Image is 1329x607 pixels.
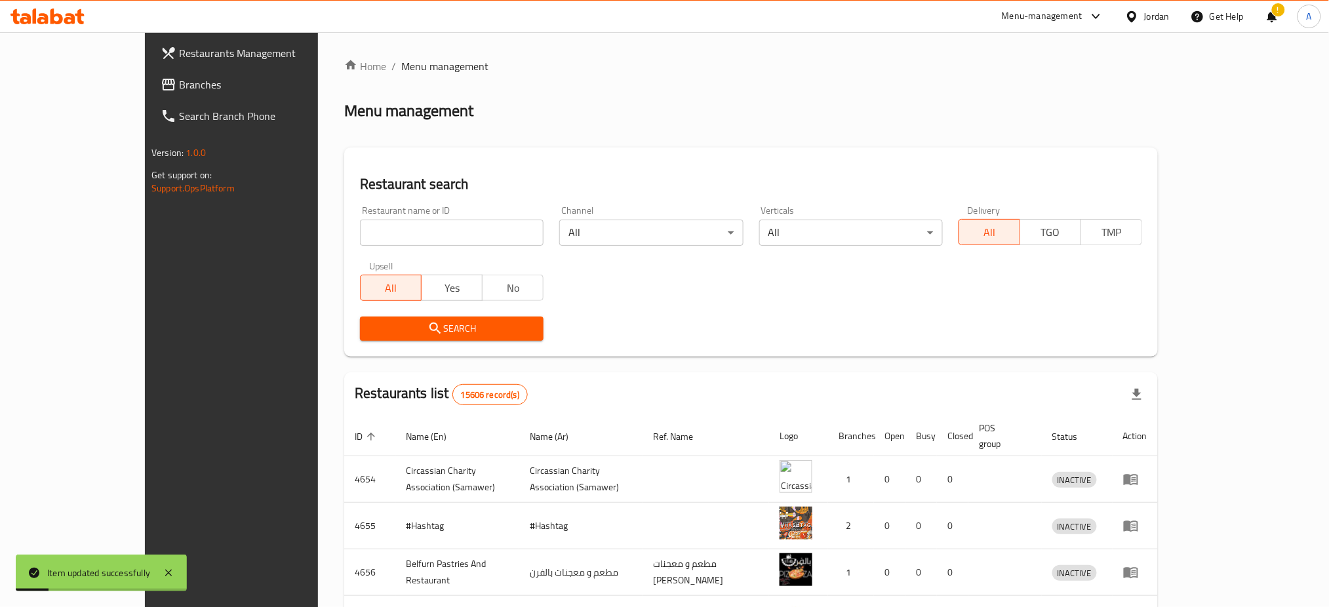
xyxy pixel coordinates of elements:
th: Logo [769,416,828,456]
td: #Hashtag [519,503,643,549]
td: 1 [828,549,874,596]
th: Branches [828,416,874,456]
div: INACTIVE [1052,565,1097,581]
td: 0 [874,549,905,596]
span: POS group [979,420,1026,452]
h2: Restaurant search [360,174,1142,194]
td: 0 [905,503,937,549]
td: 1 [828,456,874,503]
div: Menu [1123,564,1147,580]
span: INACTIVE [1052,473,1097,488]
span: Version: [151,144,184,161]
button: All [360,275,422,301]
h2: Restaurants list [355,383,528,405]
label: Upsell [369,262,393,271]
span: Get support on: [151,166,212,184]
th: Action [1113,416,1158,456]
div: Export file [1121,379,1153,410]
span: Menu management [401,58,488,74]
span: Restaurants Management [179,45,357,61]
td: #Hashtag [395,503,519,549]
span: TMP [1086,223,1137,242]
td: 0 [937,456,968,503]
div: All [759,220,943,246]
span: No [488,279,538,298]
div: All [559,220,743,246]
td: مطعم و معجنات بالفرن [519,549,643,596]
td: ​Circassian ​Charity ​Association​ (Samawer) [395,456,519,503]
td: مطعم و معجنات [PERSON_NAME] [643,549,769,596]
span: 1.0.0 [186,144,206,161]
td: 0 [905,549,937,596]
td: 0 [905,456,937,503]
li: / [391,58,396,74]
td: 4656 [344,549,395,596]
th: Closed [937,416,968,456]
div: Item updated successfully [47,566,150,580]
div: Menu [1123,471,1147,487]
th: Open [874,416,905,456]
span: TGO [1025,223,1076,242]
h2: Menu management [344,100,473,121]
span: 15606 record(s) [453,389,527,401]
span: All [964,223,1015,242]
input: Search for restaurant name or ID.. [360,220,544,246]
a: Branches [150,69,367,100]
span: Ref. Name [654,429,711,444]
button: TGO [1020,219,1081,245]
span: INACTIVE [1052,566,1097,581]
td: 2 [828,503,874,549]
div: Total records count [452,384,528,405]
td: Belfurn Pastries And Restaurant [395,549,519,596]
th: Busy [905,416,937,456]
a: Search Branch Phone [150,100,367,132]
button: TMP [1081,219,1142,245]
img: ​Circassian ​Charity ​Association​ (Samawer) [780,460,812,493]
button: Search [360,317,544,341]
span: Name (En) [406,429,464,444]
td: 0 [874,456,905,503]
span: Name (Ar) [530,429,585,444]
td: 0 [937,503,968,549]
label: Delivery [968,206,1001,215]
td: 0 [937,549,968,596]
button: All [959,219,1020,245]
div: Menu-management [1002,9,1082,24]
div: INACTIVE [1052,472,1097,488]
div: Jordan [1144,9,1170,24]
span: All [366,279,416,298]
button: No [482,275,544,301]
span: Status [1052,429,1095,444]
span: INACTIVE [1052,519,1097,534]
span: Yes [427,279,477,298]
td: ​Circassian ​Charity ​Association​ (Samawer) [519,456,643,503]
span: Search Branch Phone [179,108,357,124]
img: Belfurn Pastries And Restaurant [780,553,812,586]
nav: breadcrumb [344,58,1158,74]
img: #Hashtag [780,507,812,539]
div: Menu [1123,518,1147,534]
span: Branches [179,77,357,92]
a: Support.OpsPlatform [151,180,235,197]
span: A [1307,9,1312,24]
button: Yes [421,275,483,301]
a: Restaurants Management [150,37,367,69]
td: 4654 [344,456,395,503]
td: 4655 [344,503,395,549]
span: ID [355,429,380,444]
td: 0 [874,503,905,549]
span: Search [370,321,533,337]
